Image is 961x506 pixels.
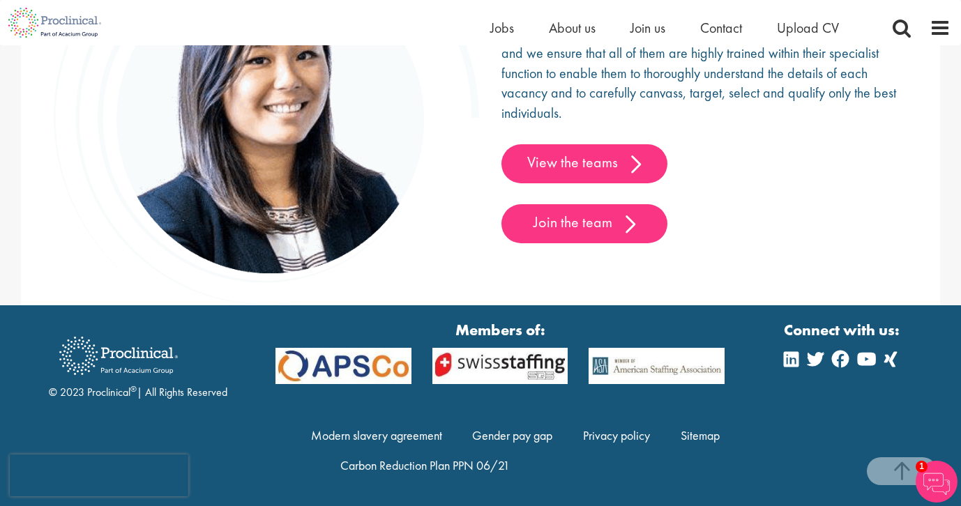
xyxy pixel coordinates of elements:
a: Contact [700,19,742,37]
img: Chatbot [916,461,958,503]
a: Gender pay gap [472,427,552,443]
div: Many of our consultants have a background in the life sciences industry and we ensure that all of... [501,24,909,244]
a: Sitemap [681,427,720,443]
sup: ® [130,383,137,394]
span: 1 [916,461,928,473]
a: Privacy policy [583,427,650,443]
img: APSCo [422,348,579,383]
img: APSCo [578,348,735,383]
a: Join us [630,19,665,37]
a: Join the team [501,204,667,243]
a: Jobs [490,19,514,37]
img: Proclinical Recruitment [49,327,188,385]
a: Carbon Reduction Plan PPN 06/21 [340,457,510,473]
img: APSCo [265,348,422,383]
iframe: reCAPTCHA [10,454,188,496]
a: Upload CV [777,19,839,37]
a: Modern slavery agreement [311,427,442,443]
a: View the teams [501,144,667,183]
strong: Connect with us: [784,319,902,341]
strong: Members of: [275,319,725,341]
div: © 2023 Proclinical | All Rights Reserved [49,326,227,401]
a: About us [549,19,596,37]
